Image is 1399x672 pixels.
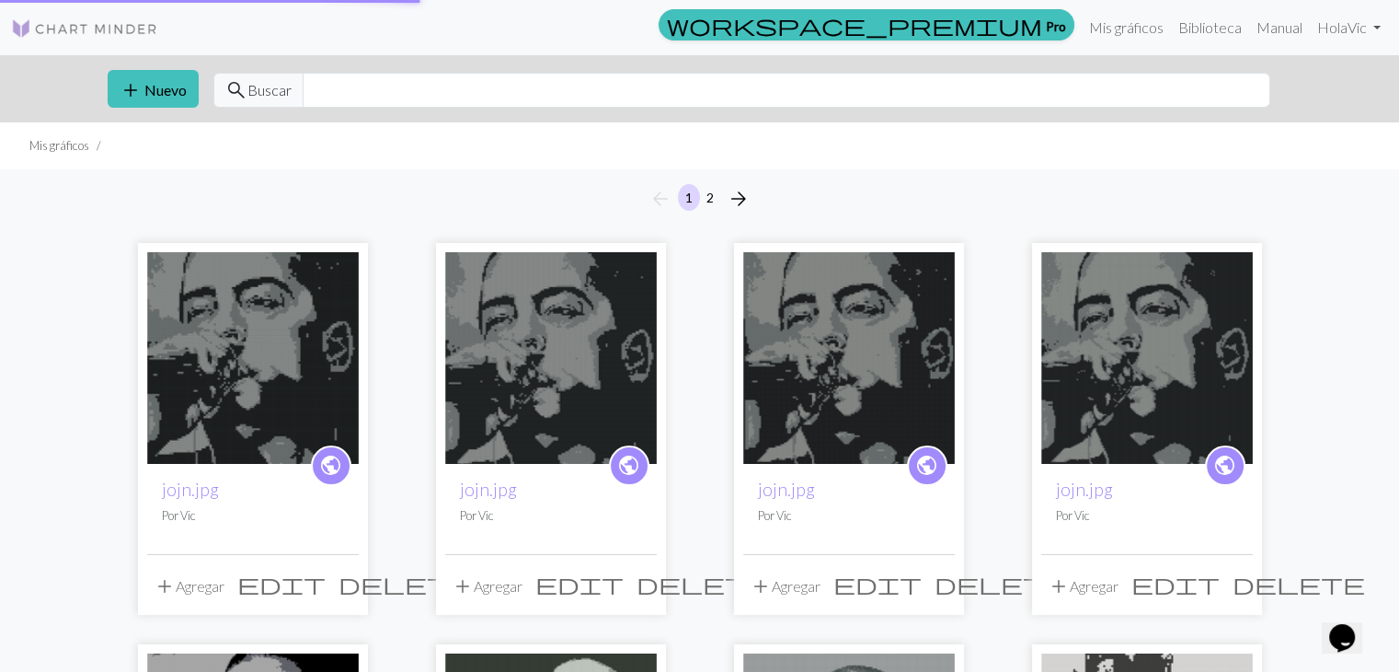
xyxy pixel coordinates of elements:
font: Mis gráficos [29,138,89,153]
i: public [915,447,938,484]
button: Borrar [928,566,1073,601]
button: Edit [231,566,332,601]
i: Edit [833,573,922,595]
font: Nuevo [144,81,187,98]
span: add [120,77,142,103]
font: Agregar [176,577,224,595]
img: jojn.jpg [445,252,657,464]
a: public [609,446,649,486]
button: Next [720,184,757,214]
font: Agregar [772,577,820,595]
button: Agregar [743,566,827,604]
font: Vic [1074,508,1090,523]
span: public [617,451,640,480]
font: Por [1056,508,1072,523]
font: Agregar [474,577,522,595]
span: add [750,574,772,599]
a: Mis gráficos [1082,9,1171,46]
font: Vic [776,508,792,523]
span: edit [1131,571,1220,597]
span: delete [1233,571,1365,597]
button: Agregar [147,566,231,604]
a: public [1205,446,1245,486]
span: add [1048,574,1070,599]
span: public [915,451,938,480]
font: Hola [1317,18,1347,36]
span: add [452,574,474,599]
a: HolaVic [1310,9,1388,46]
font: Mis gráficos [1089,18,1164,36]
button: Agregar [1041,566,1125,604]
iframe: widget de chat [1322,598,1381,654]
i: Edit [237,573,326,595]
nav: Navegación de página [642,184,757,214]
a: jojn.jpg [162,479,219,500]
font: Pro [1046,17,1066,33]
a: jojn.jpg [758,479,815,500]
span: edit [237,571,326,597]
i: Next [728,188,750,210]
font: Biblioteca [1178,18,1242,36]
button: Borrar [630,566,775,601]
span: search [225,77,247,103]
font: Por [460,508,476,523]
a: jojn.jpg [1041,347,1253,365]
button: 2 [699,184,721,211]
span: public [319,451,342,480]
button: Nuevo [108,70,199,108]
font: 1 [685,190,693,205]
button: Edit [529,566,630,601]
a: jojn.jpg [460,479,517,500]
a: jojn.jpg [147,347,359,365]
font: Vic [180,508,196,523]
img: jojn.jpg [147,252,359,464]
button: Borrar [332,566,477,601]
button: 1 [678,184,700,211]
a: jojn.jpg [743,347,955,365]
font: 2 [706,190,714,205]
span: workspace_premium [667,12,1042,38]
span: edit [833,571,922,597]
button: Edit [827,566,928,601]
font: Manual [1256,18,1302,36]
span: edit [535,571,624,597]
font: Por [758,508,774,523]
i: public [617,447,640,484]
i: Edit [1131,573,1220,595]
a: jojn.jpg [445,347,657,365]
span: delete [935,571,1067,597]
span: delete [636,571,769,597]
font: Por [162,508,178,523]
i: public [319,447,342,484]
img: jojn.jpg [743,252,955,464]
font: Vic [478,508,494,523]
button: Borrar [1226,566,1371,601]
img: jojn.jpg [1041,252,1253,464]
i: public [1213,447,1236,484]
span: add [154,574,176,599]
a: Biblioteca [1171,9,1249,46]
img: Logo [11,17,158,40]
span: arrow_forward [728,186,750,212]
a: jojn.jpg [1056,479,1113,500]
button: Agregar [445,566,529,604]
font: Agregar [1070,577,1118,595]
a: public [311,446,351,486]
a: public [907,446,947,486]
span: public [1213,451,1236,480]
span: delete [338,571,471,597]
i: Edit [535,573,624,595]
font: Vic [1347,18,1367,36]
button: Edit [1125,566,1226,601]
font: Buscar [247,81,292,98]
a: Pro [659,9,1074,41]
a: Manual [1249,9,1310,46]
